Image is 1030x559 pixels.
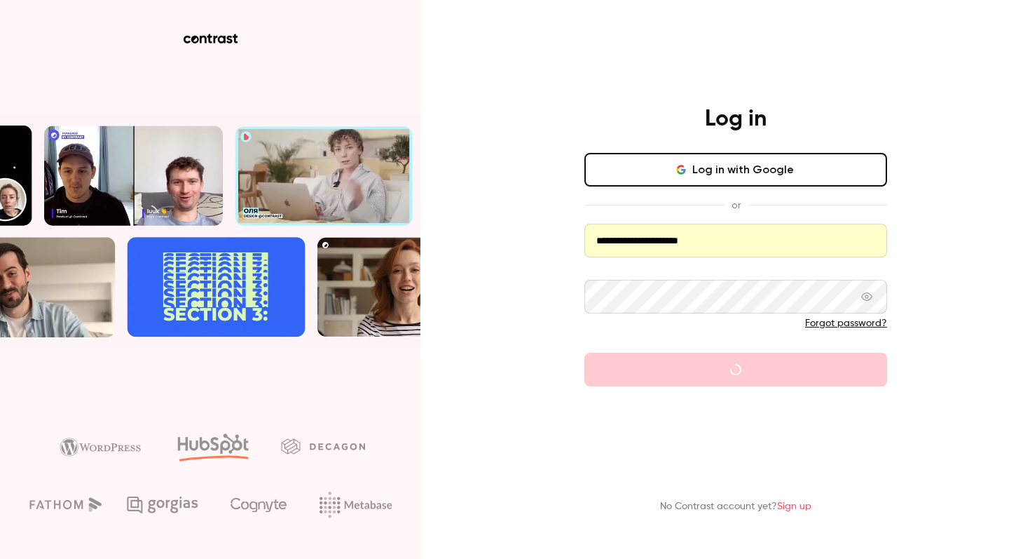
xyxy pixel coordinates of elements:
[584,153,887,187] button: Log in with Google
[281,438,365,454] img: decagon
[777,501,811,511] a: Sign up
[725,198,748,213] span: or
[805,318,887,328] a: Forgot password?
[660,499,811,514] p: No Contrast account yet?
[705,105,767,133] h4: Log in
